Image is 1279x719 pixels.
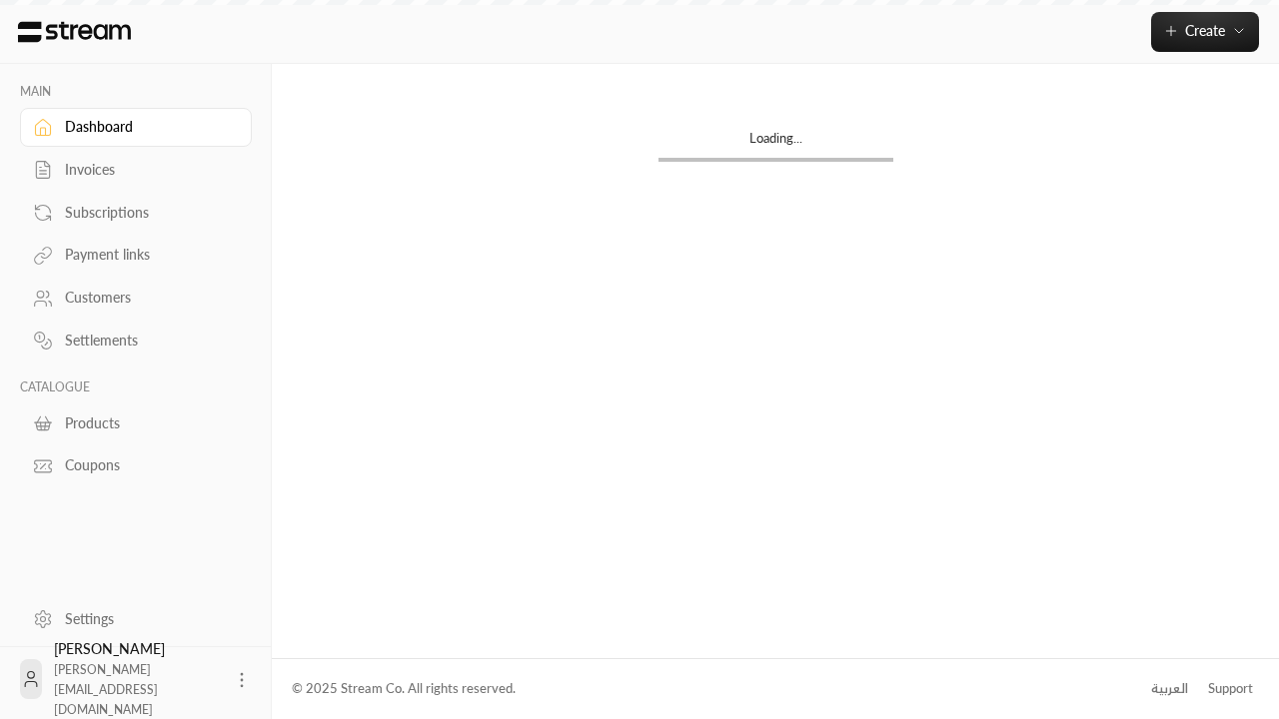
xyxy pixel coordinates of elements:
[65,609,227,629] div: Settings
[1201,671,1259,707] a: Support
[20,236,252,275] a: Payment links
[65,331,227,351] div: Settlements
[65,288,227,308] div: Customers
[54,639,220,719] div: [PERSON_NAME]
[292,679,516,699] div: © 2025 Stream Co. All rights reserved.
[20,84,252,100] p: MAIN
[20,193,252,232] a: Subscriptions
[20,322,252,360] a: Settlements
[16,21,133,43] img: Logo
[65,203,227,223] div: Subscriptions
[65,117,227,137] div: Dashboard
[20,446,252,485] a: Coupons
[20,151,252,190] a: Invoices
[65,455,227,475] div: Coupons
[65,160,227,180] div: Invoices
[658,129,893,158] div: Loading...
[65,245,227,265] div: Payment links
[1151,12,1259,52] button: Create
[1185,22,1225,39] span: Create
[20,279,252,318] a: Customers
[20,108,252,147] a: Dashboard
[20,379,252,395] p: CATALOGUE
[1151,679,1188,699] div: العربية
[65,413,227,433] div: Products
[20,403,252,442] a: Products
[54,662,158,717] span: [PERSON_NAME][EMAIL_ADDRESS][DOMAIN_NAME]
[20,599,252,638] a: Settings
